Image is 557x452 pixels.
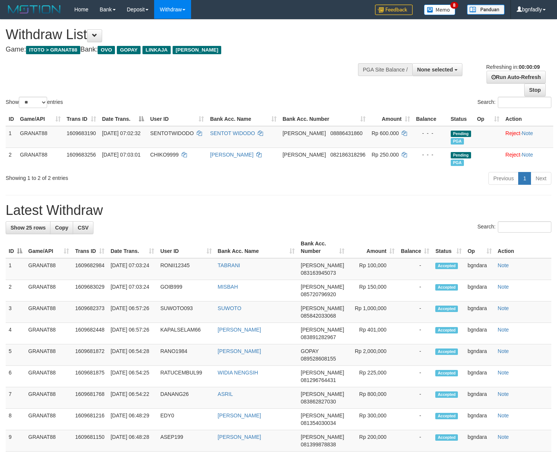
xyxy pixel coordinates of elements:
td: bgndara [465,344,495,366]
td: bgndara [465,366,495,387]
td: - [398,366,432,387]
th: Bank Acc. Number: activate to sort column ascending [298,237,347,258]
td: 4 [6,323,25,344]
td: 1609682373 [72,301,107,323]
a: WIDIA NENGSIH [218,370,258,376]
span: [PERSON_NAME] [301,327,344,333]
img: Feedback.jpg [375,5,413,15]
a: [PERSON_NAME] [218,434,261,440]
td: [DATE] 07:03:24 [107,280,157,301]
td: GRANAT88 [25,409,72,430]
td: Rp 2,000,000 [347,344,398,366]
span: Copy 081399878838 to clipboard [301,441,336,447]
td: 2 [6,148,17,169]
th: Amount: activate to sort column ascending [347,237,398,258]
span: Copy 085720796920 to clipboard [301,291,336,297]
td: bgndara [465,430,495,452]
span: Copy 082186318296 to clipboard [330,152,365,158]
a: Note [522,130,533,136]
input: Search: [498,221,551,233]
img: panduan.png [467,5,505,15]
span: None selected [417,67,453,73]
select: Showentries [19,97,47,108]
td: RATUCEMBUL99 [157,366,214,387]
a: Note [498,348,509,354]
td: ASEP199 [157,430,214,452]
td: 1609683029 [72,280,107,301]
th: Bank Acc. Name: activate to sort column ascending [215,237,298,258]
td: · [502,126,553,148]
span: Accepted [435,306,458,312]
a: Reject [505,130,520,136]
td: GRANAT88 [25,366,72,387]
span: Accepted [435,263,458,269]
td: - [398,430,432,452]
span: [PERSON_NAME] [301,391,344,397]
span: Accepted [435,327,458,333]
th: Date Trans.: activate to sort column descending [99,112,147,126]
a: Copy [50,221,73,234]
label: Search: [477,97,551,108]
td: bgndara [465,387,495,409]
label: Search: [477,221,551,233]
td: 3 [6,301,25,323]
td: [DATE] 06:48:29 [107,409,157,430]
td: GRANAT88 [25,280,72,301]
a: Note [498,412,509,419]
td: Rp 300,000 [347,409,398,430]
h1: Latest Withdraw [6,203,551,218]
td: [DATE] 06:54:22 [107,387,157,409]
td: KAPALSELAM66 [157,323,214,344]
a: Note [498,305,509,311]
div: - - - [416,129,445,137]
td: Rp 100,000 [347,258,398,280]
th: Amount: activate to sort column ascending [369,112,413,126]
td: [DATE] 06:57:26 [107,301,157,323]
span: Copy 083862827030 to clipboard [301,399,336,405]
a: Note [498,370,509,376]
td: GRANAT88 [25,258,72,280]
a: MISBAH [218,284,238,290]
td: [DATE] 06:57:26 [107,323,157,344]
th: ID [6,112,17,126]
a: Note [498,327,509,333]
span: GOPAY [301,348,318,354]
td: GRANAT88 [25,344,72,366]
a: Next [531,172,551,185]
td: 1 [6,258,25,280]
a: Note [498,284,509,290]
td: EDY0 [157,409,214,430]
td: DANANG26 [157,387,214,409]
td: - [398,258,432,280]
span: Marked by bgndara [451,138,464,145]
th: Op: activate to sort column ascending [465,237,495,258]
span: 8 [450,2,458,9]
span: Rp 250.000 [372,152,399,158]
span: Accepted [435,349,458,355]
td: 5 [6,344,25,366]
td: - [398,387,432,409]
th: ID: activate to sort column descending [6,237,25,258]
a: [PERSON_NAME] [218,412,261,419]
span: Copy 083163945073 to clipboard [301,270,336,276]
td: 2 [6,280,25,301]
th: Balance: activate to sort column ascending [398,237,432,258]
span: Accepted [435,370,458,376]
td: - [398,344,432,366]
span: Copy [55,225,68,231]
span: [DATE] 07:02:32 [102,130,141,136]
span: [PERSON_NAME] [301,370,344,376]
td: GRANAT88 [25,301,72,323]
img: Button%20Memo.svg [424,5,456,15]
a: [PERSON_NAME] [210,152,253,158]
a: Note [498,391,509,397]
span: [DATE] 07:03:01 [102,152,141,158]
th: Status: activate to sort column ascending [432,237,464,258]
th: Op: activate to sort column ascending [474,112,502,126]
th: Trans ID: activate to sort column ascending [72,237,107,258]
th: Balance [413,112,448,126]
th: User ID: activate to sort column ascending [157,237,214,258]
a: TABRANI [218,262,240,268]
span: 1609683256 [67,152,96,158]
th: Action [502,112,553,126]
